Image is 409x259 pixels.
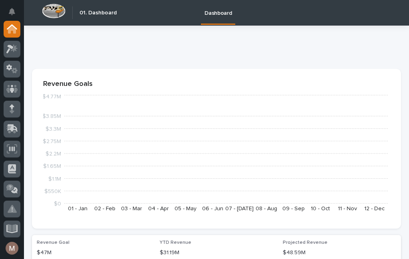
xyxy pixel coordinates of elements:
[364,206,385,211] text: 12 - Dec
[37,240,69,245] span: Revenue Goal
[79,10,117,16] h2: 01. Dashboard
[37,249,150,257] p: $47M
[43,139,61,144] tspan: $2.75M
[160,249,273,257] p: $31.19M
[283,240,328,245] span: Projected Revenue
[4,3,20,20] button: Notifications
[4,240,20,257] button: users-avatar
[338,206,357,211] text: 11 - Nov
[42,4,66,18] img: Workspace Logo
[202,206,223,211] text: 06 - Jun
[282,206,305,211] text: 09 - Sep
[94,206,115,211] text: 02 - Feb
[175,206,197,211] text: 05 - May
[121,206,142,211] text: 03 - Mar
[10,8,20,21] div: Notifications
[256,206,277,211] text: 08 - Aug
[44,189,61,194] tspan: $550K
[225,206,254,211] text: 07 - [DATE]
[46,126,61,132] tspan: $3.3M
[283,249,396,257] p: $48.59M
[48,176,61,182] tspan: $1.1M
[311,206,330,211] text: 10 - Oct
[148,206,169,211] text: 04 - Apr
[54,201,61,207] tspan: $0
[68,206,87,211] text: 01 - Jan
[42,94,61,100] tspan: $4.77M
[46,151,61,157] tspan: $2.2M
[42,114,61,120] tspan: $3.85M
[43,80,390,89] p: Revenue Goals
[160,240,191,245] span: YTD Revenue
[43,164,61,169] tspan: $1.65M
